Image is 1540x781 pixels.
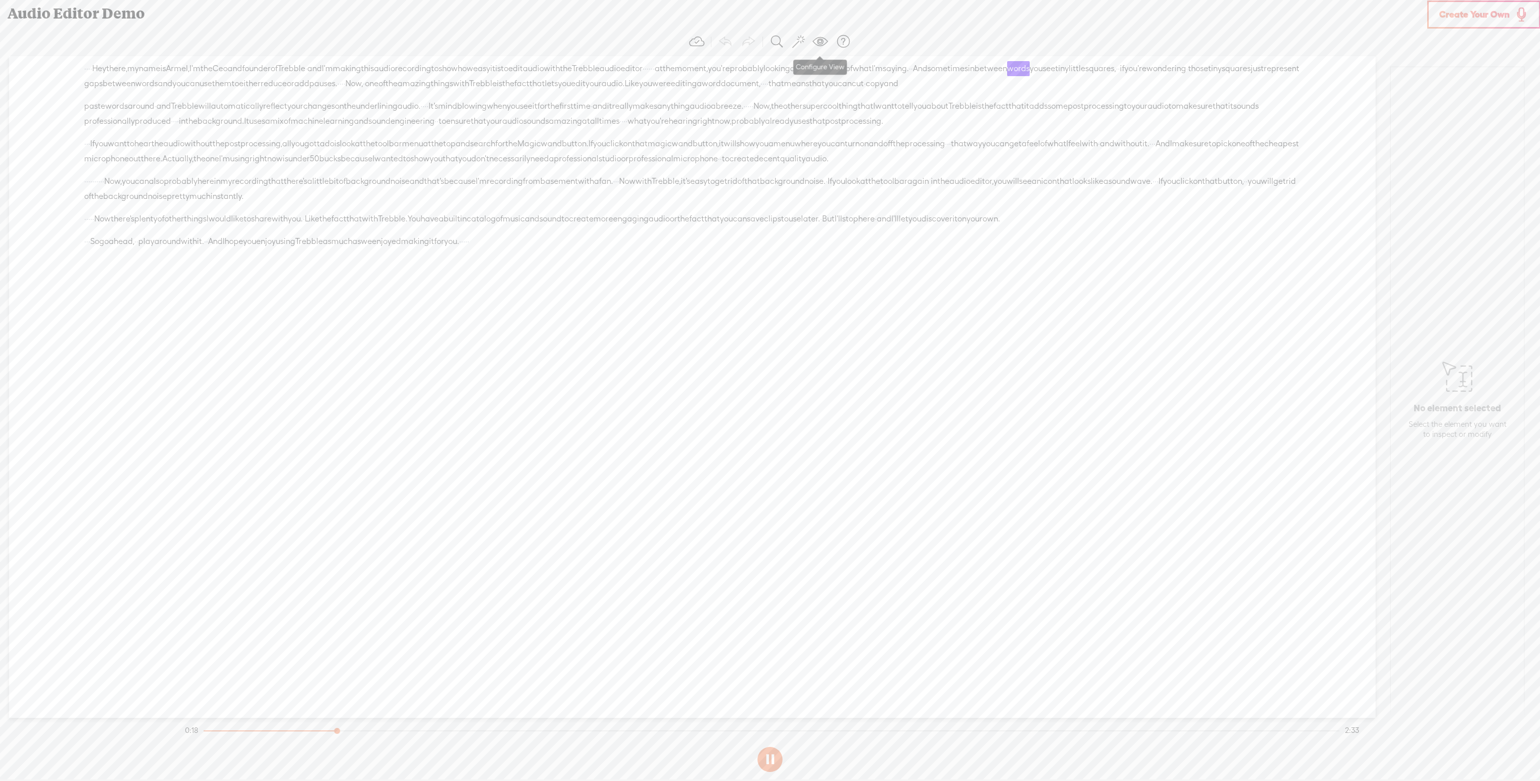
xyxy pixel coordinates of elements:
span: It's [429,99,438,114]
span: you [172,76,185,91]
span: my [127,61,139,76]
span: · [84,61,86,76]
span: if [1120,61,1124,76]
span: just [1251,61,1264,76]
span: the [982,99,994,114]
span: · [86,136,88,151]
span: what [628,114,647,129]
span: you [825,76,838,91]
span: that [471,114,486,129]
span: background. [198,114,244,129]
span: tiny [1055,61,1069,76]
span: founder [242,61,271,76]
span: audio [502,114,523,129]
span: to [1169,99,1176,114]
span: · [649,61,651,76]
span: you [913,99,926,114]
span: audio [523,61,544,76]
span: a [697,76,702,91]
span: words [135,76,158,91]
span: with [544,61,560,76]
span: all [590,114,599,129]
span: word [702,76,721,91]
span: things [431,76,453,91]
span: ensure [446,114,471,129]
span: fact [514,76,529,91]
span: audio [374,61,395,76]
span: editor [621,61,643,76]
span: or [287,76,294,91]
span: use [200,76,212,91]
span: · [911,61,913,76]
span: reduce [261,76,287,91]
span: probably [730,61,763,76]
span: words [105,99,128,114]
span: is [160,61,166,76]
span: do [325,136,334,151]
span: making [333,61,361,76]
span: at [582,114,590,129]
span: those [1188,61,1208,76]
span: and [156,99,171,114]
span: it [490,61,495,76]
span: post [1068,99,1084,114]
span: for [495,136,505,151]
span: the [151,136,163,151]
span: is [497,76,502,91]
span: hear [134,136,151,151]
span: them [212,76,232,91]
span: · [591,99,593,114]
span: post [825,114,841,129]
span: that [810,114,825,129]
span: squares, [1085,61,1116,76]
span: · [766,76,768,91]
span: the [431,136,443,151]
span: the [505,136,517,151]
span: and [158,76,172,91]
span: to [431,61,439,76]
span: · [86,61,88,76]
span: button. [562,136,589,151]
span: Armel, [166,61,189,76]
span: I'm [322,61,333,76]
span: · [749,99,751,114]
span: And [913,61,927,76]
span: gotta [304,136,325,151]
span: the [185,114,198,129]
span: without [184,136,213,151]
span: to [127,136,134,151]
span: at [355,136,363,151]
span: the [344,99,356,114]
span: wand [541,136,562,151]
span: other [783,99,803,114]
span: · [88,61,90,76]
span: you [1030,61,1043,76]
span: between [103,76,135,91]
span: on [335,99,344,114]
span: to [232,76,239,91]
span: to [439,114,446,129]
span: changes [303,99,335,114]
span: makes [633,99,657,114]
span: reflect [263,99,287,114]
span: make [1176,99,1197,114]
span: want [108,136,127,151]
span: · [626,114,628,129]
span: at [790,61,798,76]
span: little [1069,61,1085,76]
span: sometimes [927,61,968,76]
span: · [762,76,764,91]
span: now, [715,114,731,129]
span: adds [1029,99,1048,114]
span: wand [672,136,693,151]
span: the [663,61,675,76]
span: menu [402,136,423,151]
span: search [470,136,495,151]
span: · [751,99,753,114]
span: show [439,61,458,76]
span: transcription [798,61,846,76]
span: on [623,136,632,151]
span: · [427,99,429,114]
span: your [486,114,502,129]
span: sound [368,114,391,129]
